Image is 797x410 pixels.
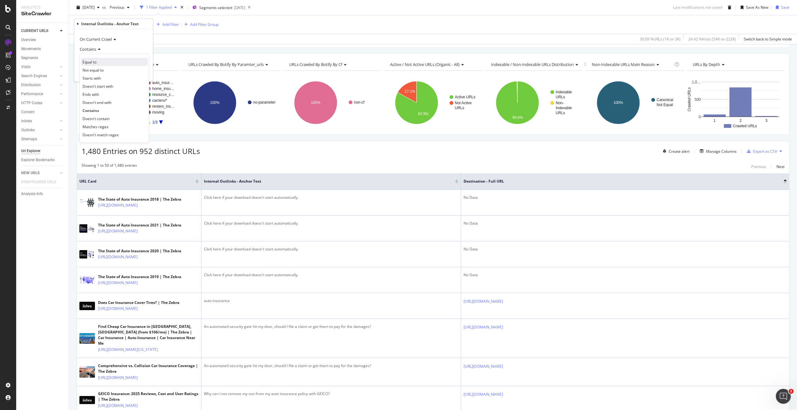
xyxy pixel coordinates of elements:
[673,5,722,10] div: Last modifications not saved
[288,59,375,69] h4: URLs Crawled By Botify By cf
[464,298,503,305] a: [URL][DOMAIN_NAME]
[21,73,58,79] a: Search Engines
[98,197,181,202] div: The State of Auto Insurance 2018 | The Zebra
[98,300,179,305] div: Does Car Insurance Cover Tires? | The Zebra
[744,146,777,156] button: Export as CSV
[21,136,58,142] a: Sitemaps
[21,5,64,10] div: Analytics
[98,228,138,234] a: [URL][DOMAIN_NAME]
[751,164,766,169] div: Previous
[464,272,787,278] div: No Data
[21,91,58,97] a: Performance
[21,55,64,61] a: Segments
[657,98,673,102] text: Canonical
[464,179,774,184] span: Destination - Full URL
[751,163,766,170] button: Previous
[25,25,67,30] b: Manage Columns
[21,100,42,106] div: HTTP Codes
[613,100,623,105] text: 100%
[204,179,446,184] span: Internal Outlinks - Anchor Text
[21,73,47,79] div: Search Engines
[693,62,720,67] span: URLs by Depth
[5,169,120,196] div: Customer Support says…
[95,138,100,143] a: Source reference 9276037:
[455,95,475,99] text: Active URLs
[21,82,58,88] a: Distribution
[556,101,564,105] text: Non-
[739,119,742,123] text: 2
[83,116,110,121] span: Doesn't contain
[204,195,458,200] div: Click here if your download doesn't start automatically.
[152,104,174,109] text: renters_ins…
[98,274,181,280] div: The State of Auto Insurance 2019 | The Zebra
[699,115,701,119] text: 0
[21,28,58,34] a: CURRENT URLS
[102,5,107,10] span: vs
[773,2,790,12] button: Save
[640,36,681,42] div: 30.09 % URLs ( 1K on 3K )
[152,81,173,85] text: auto_insur…
[592,62,655,67] span: Non-Indexable URLs Main Reason
[79,302,95,310] img: main image
[789,389,794,394] span: 1
[83,100,111,105] span: Doesn't end with
[98,363,199,374] div: Comprehensive vs. Collision Car Insurance Coverage | The Zebra
[21,118,58,124] a: Inlinks
[21,109,64,115] a: Content
[21,109,35,115] div: Content
[21,157,55,163] div: Explorer Bookmarks
[18,3,28,13] img: Profile image for Customer Support
[26,17,94,22] b: SiteCrawler > URL Explorer
[204,298,458,304] div: auto insurance
[253,100,276,105] text: no-parameter
[204,363,458,369] div: An automated security gate hit my door, should I file a claim or get them to pay for the damages?
[204,391,458,397] div: Why can I not remove my son from my auto insurance policy with GEICO?
[660,146,690,156] button: Create alert
[389,59,476,69] h4: Active / Not Active URLs
[21,157,64,163] a: Explorer Bookmarks
[79,250,95,258] img: main image
[98,305,138,312] a: [URL][DOMAIN_NAME]
[152,120,158,124] text: 1/3
[15,24,115,53] li: Click and add these fields from the "Inlinks (Full Link Graph)" section: • Internal Inlinks - Anc...
[20,204,25,209] button: Gif picker
[152,110,164,114] text: moving
[16,37,21,42] a: Source reference 9276020:
[30,3,75,8] h1: Customer Support
[512,116,523,120] text: 99.6%
[464,391,503,398] a: [URL][DOMAIN_NAME]
[697,147,737,155] button: Manage Columns
[21,170,58,176] a: NEW URLS
[10,146,115,165] div: You can also save this setup as a bookmark for future use by clicking the bookmark icon once you ...
[83,108,99,113] span: Contains
[83,132,119,137] span: Doesn't match regex
[152,86,174,91] text: home_insu…
[455,101,472,105] text: Not Active
[21,64,58,70] a: Visits
[107,201,117,211] button: Send a message…
[21,46,64,52] a: Movements
[669,149,690,154] div: Create alert
[188,62,264,67] span: URLs Crawled By Botify By paramter_urls
[691,59,779,69] h4: URLs by Depth
[464,221,787,226] div: No Data
[21,37,64,43] a: Overview
[10,119,115,143] div: This will show you all pages with those specific anchor texts pointing to them, along with the so...
[204,324,458,329] div: An automated security gate hit my door, should I file a claim or get them to pay for the damages?
[199,5,232,10] span: Segments selected
[98,280,138,286] a: [URL][DOMAIN_NAME]
[98,324,199,346] div: Find Cheap Car Insurance in [GEOGRAPHIC_DATA], [GEOGRAPHIC_DATA] (from $106/mo) | The Zebra | Car...
[21,191,43,197] div: Analysis Info
[163,22,179,27] div: Add Filter
[152,92,174,97] text: resource_c…
[556,95,565,99] text: URLs
[79,333,95,343] img: main image
[204,272,458,278] div: Click here if your download doesn't start automatically.
[586,76,684,130] svg: A chart.
[30,8,78,14] p: The team can also help
[781,5,790,10] div: Save
[88,74,93,79] a: Source reference 9276107:
[98,222,181,228] div: The State of Auto Insurance 2021 | The Zebra
[591,59,673,69] h4: Non-Indexable URLs Main Reason
[97,2,109,14] button: Home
